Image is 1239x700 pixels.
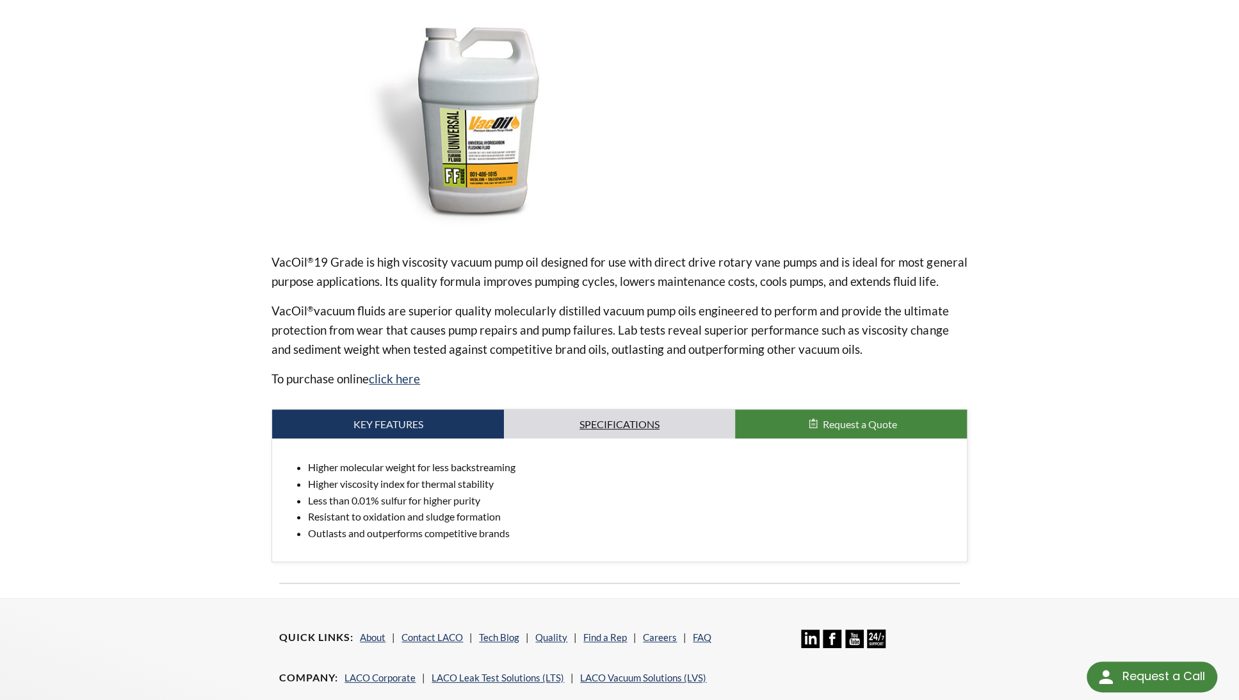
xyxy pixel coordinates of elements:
[867,638,886,650] a: 24/7 Support
[580,672,706,683] a: LACO Vacuum Solutions (LVS)
[867,629,886,648] img: 24/7 Support Icon
[1096,667,1116,687] img: round button
[272,410,504,439] a: Key Features
[307,255,314,265] sup: ®
[401,631,463,643] a: Contact LACO
[432,672,564,683] a: LACO Leak Test Solutions (LTS)
[279,671,338,685] h4: Company
[504,410,736,439] a: Specifications
[344,672,416,683] a: LACO Corporate
[308,459,957,476] li: Higher molecular weight for less backstreaming
[535,631,567,643] a: Quality
[271,3,679,232] img: VacOil Universal Flushing Fluid image
[1087,662,1217,692] div: Request a Call
[583,631,627,643] a: Find a Rep
[308,525,957,542] li: Outlasts and outperforms competitive brands
[360,631,385,643] a: About
[271,301,968,359] p: VacOil vacuum fluids are superior quality molecularly distilled vacuum pump oils engineered to pe...
[735,410,967,439] button: Request a Quote
[1122,662,1204,691] div: Request a Call
[479,631,519,643] a: Tech Blog
[307,304,314,313] sup: ®
[369,371,420,386] a: click here
[823,418,897,430] span: Request a Quote
[271,369,968,388] p: To purchase online
[271,253,968,291] p: VacOil 19 Grade is high viscosity vacuum pump oil designed for use with direct drive rotary vane ...
[308,508,957,525] li: Resistant to oxidation and sludge formation
[643,631,677,643] a: Careers
[693,631,711,643] a: FAQ
[279,631,353,644] h4: Quick Links
[308,492,957,509] li: Less than 0.01% sulfur for higher purity
[308,476,957,492] li: Higher viscosity index for thermal stability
